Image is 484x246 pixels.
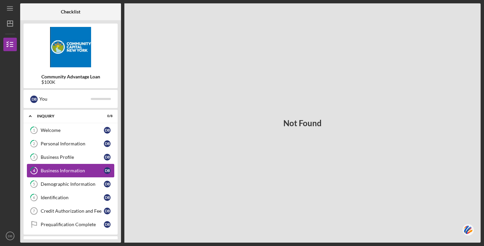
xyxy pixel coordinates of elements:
[27,137,114,150] a: 2Personal InformationDB
[104,181,111,187] div: D B
[33,142,35,146] tspan: 2
[33,169,35,173] tspan: 4
[104,221,111,228] div: D B
[33,155,35,160] tspan: 3
[3,229,17,243] button: DB
[33,128,35,133] tspan: 1
[104,154,111,161] div: D B
[100,114,113,118] div: 0 / 8
[27,218,114,231] a: Prequalification CompleteDB
[41,208,104,214] div: Credit Authorization and Fee
[27,204,114,218] a: 7Credit Authorization and FeeDB
[27,124,114,137] a: 1WelcomeDB
[104,167,111,174] div: D B
[104,127,111,134] div: D B
[24,27,118,67] img: Product logo
[41,79,100,85] div: $100K
[462,223,474,236] img: svg+xml;base64,PHN2ZyB3aWR0aD0iNDQiIGhlaWdodD0iNDQiIHZpZXdCb3g9IjAgMCA0NCA0NCIgZmlsbD0ibm9uZSIgeG...
[33,196,35,200] tspan: 6
[41,128,104,133] div: Welcome
[37,114,96,118] div: Inquiry
[41,154,104,160] div: Business Profile
[41,195,104,200] div: Identification
[33,182,35,186] tspan: 5
[104,208,111,214] div: D B
[41,222,104,227] div: Prequalification Complete
[27,191,114,204] a: 6IdentificationDB
[41,168,104,173] div: Business Information
[27,150,114,164] a: 3Business ProfileDB
[39,93,91,105] div: You
[41,74,100,79] b: Community Advantage Loan
[27,177,114,191] a: 5Demographic InformationDB
[30,96,38,103] div: D B
[8,234,12,238] text: DB
[41,181,104,187] div: Demographic Information
[61,9,80,14] b: Checklist
[104,194,111,201] div: D B
[104,140,111,147] div: D B
[33,209,35,213] tspan: 7
[283,118,322,128] h3: Not Found
[27,164,114,177] a: 4Business InformationDB
[41,141,104,146] div: Personal Information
